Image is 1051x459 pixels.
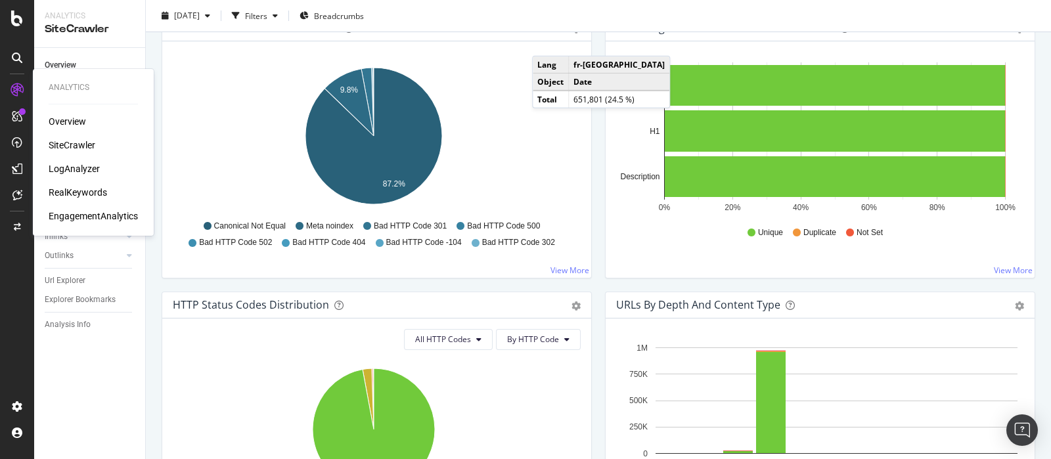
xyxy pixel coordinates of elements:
text: 500K [629,396,648,405]
a: View More [550,265,589,276]
div: Inlinks [45,230,68,244]
div: Analysis Info [45,318,91,332]
a: View More [994,265,1033,276]
div: Filters [245,10,267,21]
text: Description [620,172,660,181]
div: SiteCrawler [45,22,135,37]
text: 20% [725,203,740,212]
div: gear [1015,301,1024,311]
span: By HTTP Code [507,334,559,345]
text: 0 [643,449,648,458]
svg: A chart. [173,62,575,215]
a: Overview [45,58,136,72]
button: [DATE] [156,5,215,26]
span: Canonical Not Equal [214,221,286,232]
td: Date [569,73,670,91]
span: Bad HTTP Code 302 [482,237,555,248]
a: SiteCrawler [49,139,95,152]
text: 60% [861,203,877,212]
div: HTTP Status Codes Distribution [173,298,329,311]
a: Analysis Info [45,318,136,332]
text: 87.2% [383,179,405,188]
a: Overview [49,115,86,128]
span: Duplicate [803,227,836,238]
a: Outlinks [45,249,123,263]
a: LogAnalyzer [49,162,100,175]
div: Outlinks [45,249,74,263]
span: Bad HTTP Code 502 [199,237,272,248]
button: Filters [227,5,283,26]
a: Url Explorer [45,274,136,288]
text: 80% [929,203,945,212]
td: Lang [533,56,569,74]
td: fr-[GEOGRAPHIC_DATA] [569,56,670,74]
a: RealKeywords [49,186,107,199]
svg: A chart. [616,62,1018,215]
text: 250K [629,422,648,431]
div: Open Intercom Messenger [1006,414,1038,446]
text: 100% [995,203,1016,212]
button: All HTTP Codes [404,329,493,350]
span: Meta noindex [306,221,353,232]
div: Url Explorer [45,274,85,288]
text: 40% [793,203,809,212]
span: 2025 Feb. 27th [174,10,200,21]
td: 651,801 (24.5 %) [569,91,670,108]
span: Bad HTTP Code -104 [386,237,462,248]
text: H1 [650,127,660,136]
a: Inlinks [45,230,123,244]
text: 0% [659,203,671,212]
td: Total [533,91,569,108]
button: Breadcrumbs [294,5,369,26]
span: All HTTP Codes [415,334,471,345]
span: Unique [758,227,783,238]
div: Explorer Bookmarks [45,293,116,307]
text: 750K [629,370,648,379]
div: Analytics [45,11,135,22]
div: Analytics [49,82,138,93]
span: Breadcrumbs [314,10,364,21]
div: Overview [45,58,76,72]
a: EngagementAnalytics [49,209,138,223]
div: URLs by Depth and Content Type [616,298,780,311]
a: Explorer Bookmarks [45,293,136,307]
div: gear [571,301,581,311]
text: 1M [637,343,648,353]
span: Bad HTTP Code 301 [374,221,447,232]
span: Not Set [857,227,883,238]
span: Bad HTTP Code 500 [467,221,540,232]
span: Bad HTTP Code 404 [292,237,365,248]
button: By HTTP Code [496,329,581,350]
text: 9.8% [340,85,359,95]
td: Object [533,73,569,91]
